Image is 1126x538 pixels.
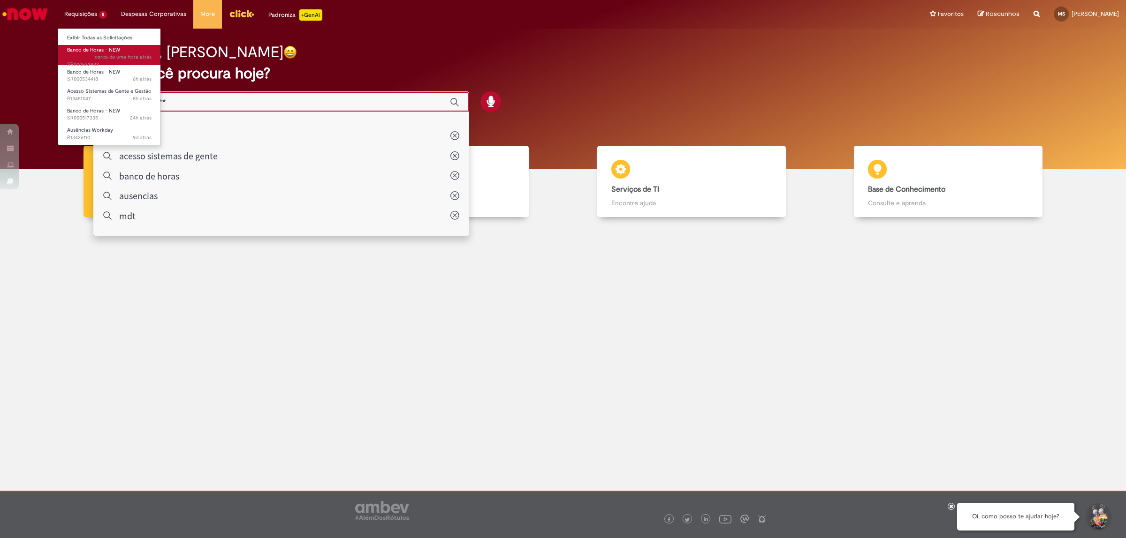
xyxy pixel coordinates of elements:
span: cerca de uma hora atrás [95,53,152,60]
span: Ausências Workday [67,127,113,134]
a: Exibir Todas as Solicitações [58,33,161,43]
span: Rascunhos [986,9,1019,18]
span: SR000534418 [67,75,152,83]
p: Encontre ajuda [611,198,772,208]
img: logo_footer_workplace.png [740,515,749,523]
time: 27/08/2025 16:20:50 [95,53,152,60]
img: click_logo_yellow_360x200.png [229,7,254,21]
a: Rascunhos [978,10,1019,19]
a: Aberto R13426110 : Ausências Workday [58,125,161,142]
a: Serviços de TI Encontre ajuda [563,146,820,217]
a: Aberto SR000517335 : Banco de Horas - NEW [58,106,161,123]
a: Aberto SR000532932 : Banco de Horas - NEW [58,45,161,65]
span: Acesso Sistemas de Gente e Gestão [67,88,152,95]
img: happy-face.png [283,45,297,59]
a: Aberto SR000534418 : Banco de Horas - NEW [58,67,161,84]
span: [PERSON_NAME] [1072,10,1119,18]
span: SR000532932 [67,53,152,68]
img: ServiceNow [1,5,49,23]
span: 24h atrás [130,114,152,121]
button: Iniciar Conversa de Suporte [1084,503,1112,531]
b: Serviços de TI [611,185,659,194]
img: logo_footer_linkedin.png [704,517,708,523]
span: 5 [99,11,107,19]
span: More [200,9,215,19]
a: Aberto R13451047 : Acesso Sistemas de Gente e Gestão [58,86,161,104]
img: logo_footer_naosei.png [758,515,766,523]
span: Banco de Horas - NEW [67,46,120,53]
img: logo_footer_facebook.png [667,517,671,522]
time: 18/08/2025 17:21:02 [133,134,152,141]
div: Oi, como posso te ajudar hoje? [957,503,1074,531]
time: 26/08/2025 17:40:38 [130,114,152,121]
span: Despesas Corporativas [121,9,186,19]
ul: Requisições [57,28,161,145]
span: MS [1058,11,1065,17]
h2: Boa tarde, [PERSON_NAME] [93,44,283,60]
span: SR000517335 [67,114,152,122]
span: Favoritos [938,9,964,19]
span: Banco de Horas - NEW [67,107,120,114]
img: logo_footer_twitter.png [685,517,690,522]
span: R13426110 [67,134,152,142]
span: Requisições [64,9,97,19]
span: Banco de Horas - NEW [67,68,120,75]
img: logo_footer_ambev_rotulo_gray.png [355,501,409,520]
span: 9d atrás [133,134,152,141]
b: Base de Conhecimento [868,185,945,194]
span: 8h atrás [133,95,152,102]
img: logo_footer_youtube.png [719,513,731,525]
span: R13451047 [67,95,152,103]
time: 27/08/2025 11:22:11 [133,75,152,82]
time: 27/08/2025 09:30:39 [133,95,152,102]
span: 6h atrás [133,75,152,82]
a: Base de Conhecimento Consulte e aprenda [820,146,1077,217]
h2: O que você procura hoje? [93,65,1033,82]
a: Tirar dúvidas Tirar dúvidas com Lupi Assist e Gen Ai [49,146,306,217]
p: Consulte e aprenda [868,198,1028,208]
div: Padroniza [268,9,322,21]
p: +GenAi [299,9,322,21]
